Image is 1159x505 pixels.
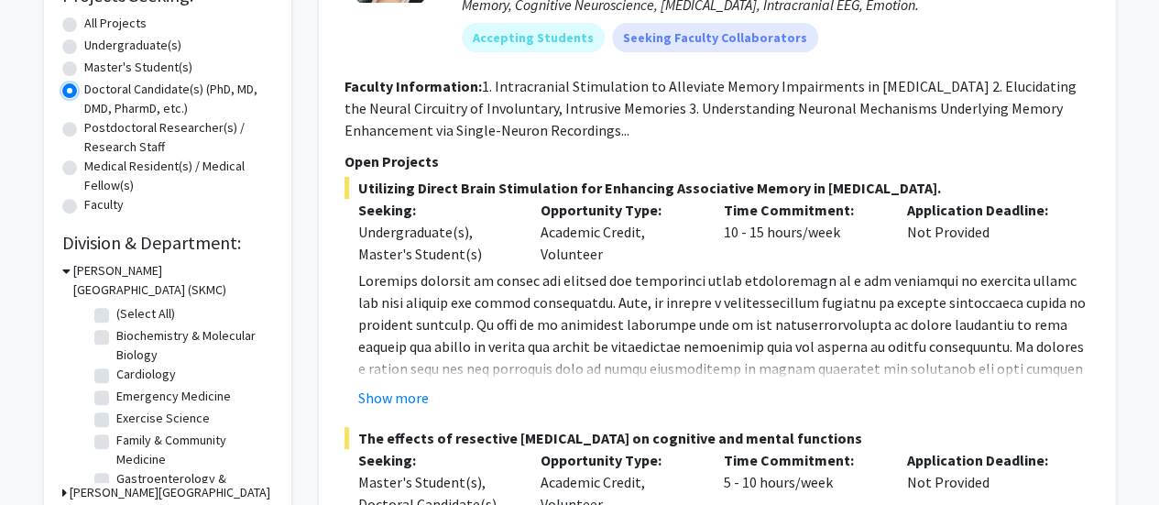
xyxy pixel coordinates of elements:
[84,36,181,55] label: Undergraduate(s)
[358,199,514,221] p: Seeking:
[73,261,273,300] h3: [PERSON_NAME][GEOGRAPHIC_DATA] (SKMC)
[344,150,1090,172] p: Open Projects
[84,157,273,195] label: Medical Resident(s) / Medical Fellow(s)
[358,387,429,409] button: Show more
[116,304,175,324] label: (Select All)
[14,423,78,491] iframe: Chat
[84,14,147,33] label: All Projects
[527,199,710,265] div: Academic Credit, Volunteer
[84,80,273,118] label: Doctoral Candidate(s) (PhD, MD, DMD, PharmD, etc.)
[893,199,1077,265] div: Not Provided
[116,431,268,469] label: Family & Community Medicine
[116,326,268,365] label: Biochemistry & Molecular Biology
[724,199,880,221] p: Time Commitment:
[116,365,176,384] label: Cardiology
[710,199,893,265] div: 10 - 15 hours/week
[541,449,696,471] p: Opportunity Type:
[612,23,818,52] mat-chip: Seeking Faculty Collaborators
[116,387,231,406] label: Emergency Medicine
[84,58,192,77] label: Master's Student(s)
[907,199,1063,221] p: Application Deadline:
[62,232,273,254] h2: Division & Department:
[116,409,210,428] label: Exercise Science
[344,77,1077,139] fg-read-more: 1. Intracranial Stimulation to Alleviate Memory Impairments in [MEDICAL_DATA] 2. Elucidating the ...
[358,449,514,471] p: Seeking:
[907,449,1063,471] p: Application Deadline:
[84,118,273,157] label: Postdoctoral Researcher(s) / Research Staff
[344,427,1090,449] span: The effects of resective [MEDICAL_DATA] on cognitive and mental functions
[84,195,124,214] label: Faculty
[344,177,1090,199] span: Utilizing Direct Brain Stimulation for Enhancing Associative Memory in [MEDICAL_DATA].
[462,23,605,52] mat-chip: Accepting Students
[358,221,514,265] div: Undergraduate(s), Master's Student(s)
[724,449,880,471] p: Time Commitment:
[344,77,482,95] b: Faculty Information:
[541,199,696,221] p: Opportunity Type:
